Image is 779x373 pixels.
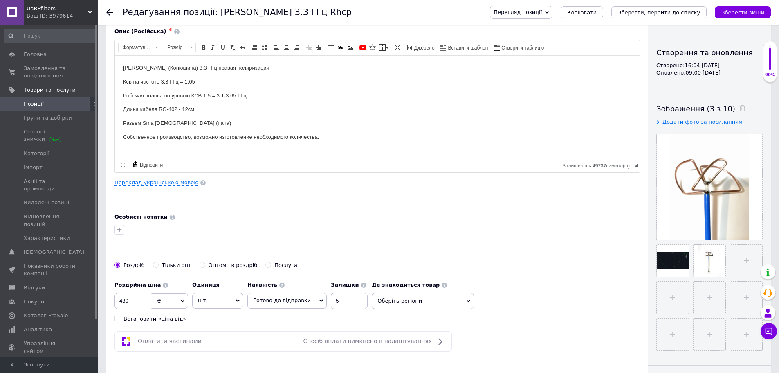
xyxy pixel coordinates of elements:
button: Чат з покупцем [761,323,777,339]
span: Позиції [24,100,44,108]
a: Відновити [131,160,164,169]
a: Таблиця [326,43,335,52]
span: Товари та послуги [24,86,76,94]
a: Жирний (Ctrl+B) [199,43,208,52]
input: - [331,293,368,309]
div: 90% [763,72,777,78]
span: ₴ [157,298,161,304]
a: Вставити/видалити маркований список [260,43,269,52]
i: Зберегти зміни [721,9,764,16]
span: Групи та добірки [24,114,72,122]
span: [DEMOGRAPHIC_DATA] [24,249,84,256]
span: Створити таблицю [500,45,544,52]
a: Зменшити відступ [304,43,313,52]
span: Перегляд позиції [494,9,542,15]
h1: Редагування позиції: Антенна конюшина 3.3 ГГц Rhcp [123,7,352,17]
span: UaRFfilters [27,5,88,12]
b: Наявність [247,282,277,288]
a: Максимізувати [393,43,402,52]
a: Джерело [405,43,436,52]
a: Переклад українською мовою [114,179,198,186]
span: Відновити [139,162,163,169]
span: Управління сайтом [24,340,76,355]
div: Тільки опт [162,262,191,269]
a: Зробити резервну копію зараз [119,160,128,169]
span: Вставити шаблон [447,45,488,52]
span: Відгуки [24,284,45,292]
i: Зберегти, перейти до списку [618,9,700,16]
iframe: Редактор, 466F7965-173A-49B1-A849-AB6F561DD6B3 [115,56,640,158]
div: Оновлено: 09:00 [DATE] [656,69,763,77]
a: Розмір [163,43,196,52]
a: Курсив (Ctrl+I) [209,43,218,52]
span: Покупці [24,298,46,305]
span: Оберіть регіони [372,293,474,309]
div: Оптом і в роздріб [209,262,258,269]
div: Повернутися назад [106,9,113,16]
a: Створити таблицю [492,43,545,52]
a: По центру [282,43,291,52]
a: Форматування [118,43,160,52]
a: Вставити/Редагувати посилання (Ctrl+L) [336,43,345,52]
div: Зображення (3 з 10) [656,104,763,114]
span: Каталог ProSale [24,312,68,319]
a: Вставити/видалити нумерований список [250,43,259,52]
a: Підкреслений (Ctrl+U) [218,43,227,52]
b: Залишки [331,282,359,288]
div: Створення та оновлення [656,47,763,58]
b: Особисті нотатки [114,214,168,220]
span: Копіювати [567,9,597,16]
span: Видалені позиції [24,199,71,206]
span: Аналітика [24,326,52,333]
div: Кiлькiсть символiв [563,161,634,169]
b: Де знаходиться товар [372,282,440,288]
span: 49737 [593,163,606,169]
a: Вставити іконку [368,43,377,52]
div: Встановити «ціна від» [123,315,186,323]
input: 0 [114,293,151,309]
a: Повернути (Ctrl+Z) [238,43,247,52]
a: Видалити форматування [228,43,237,52]
a: Вставити шаблон [439,43,489,52]
span: Спосіб оплати вимкнено в налаштуваннях [303,338,432,344]
input: Пошук [4,29,97,43]
div: Створено: 16:04 [DATE] [656,62,763,69]
span: Характеристики [24,235,70,242]
a: Додати відео з YouTube [358,43,367,52]
span: ✱ [168,27,172,32]
b: Одиниця [192,282,220,288]
span: Категорії [24,150,49,157]
span: Додати фото за посиланням [662,119,743,125]
button: Зберегти, перейти до списку [611,6,707,18]
a: По лівому краю [272,43,281,52]
a: Зображення [346,43,355,52]
span: Опис (Російська) [114,28,166,34]
span: Сезонні знижки [24,128,76,143]
button: Копіювати [561,6,603,18]
span: Відновлення позицій [24,213,76,228]
div: Ваш ID: 3979614 [27,12,98,20]
span: Розмір [163,43,188,52]
span: Джерело [413,45,435,52]
span: Головна [24,51,47,58]
div: Роздріб [123,262,145,269]
a: Вставити повідомлення [378,43,390,52]
button: Зберегти зміни [715,6,771,18]
span: Потягніть для зміни розмірів [634,163,638,167]
span: шт. [192,293,243,308]
div: Послуга [274,262,297,269]
span: Імпорт [24,164,43,171]
span: Акції та промокоди [24,178,76,192]
b: Роздрібна ціна [114,282,161,288]
span: Готово до відправки [253,297,311,303]
span: Замовлення та повідомлення [24,65,76,79]
a: По правому краю [292,43,301,52]
span: Оплатити частинами [138,338,202,344]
